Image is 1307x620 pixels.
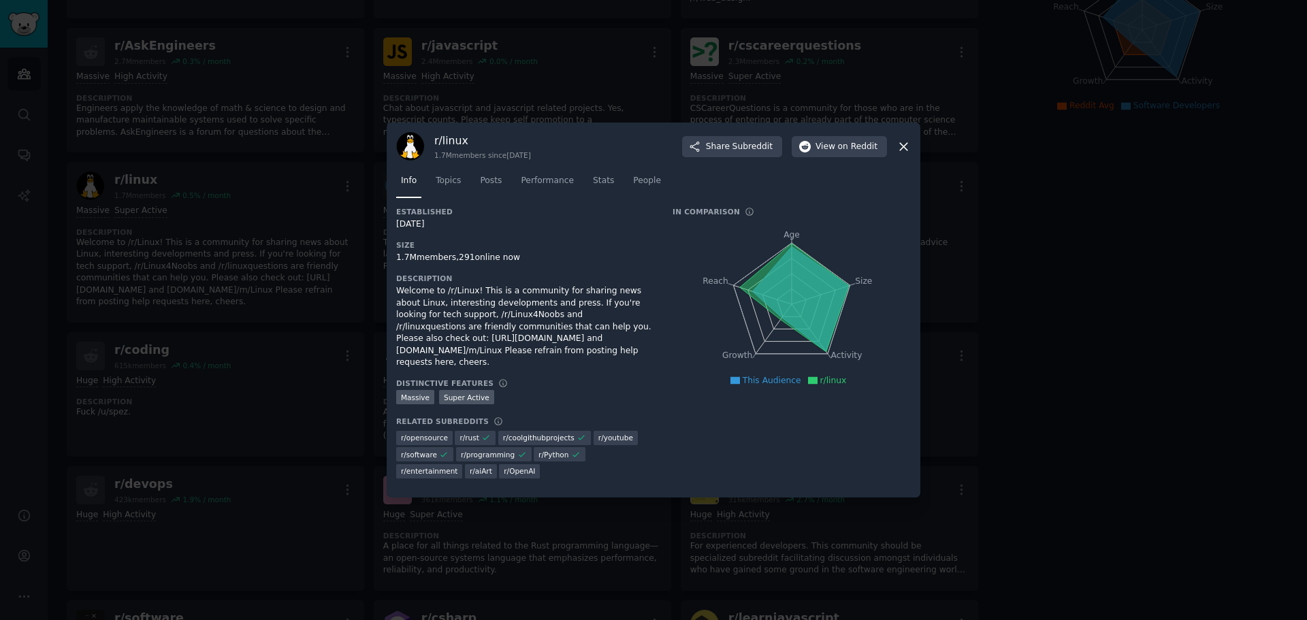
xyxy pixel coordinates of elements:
[784,230,800,240] tspan: Age
[855,276,872,286] tspan: Size
[459,433,479,442] span: r/ rust
[516,170,579,198] a: Performance
[396,240,653,250] h3: Size
[396,274,653,283] h3: Description
[682,136,782,158] button: ShareSubreddit
[598,433,633,442] span: r/ youtube
[820,376,847,385] span: r/linux
[593,175,614,187] span: Stats
[706,141,773,153] span: Share
[396,285,653,369] div: Welcome to /r/Linux! This is a community for sharing news about Linux, interesting developments a...
[521,175,574,187] span: Performance
[396,378,494,388] h3: Distinctive Features
[588,170,619,198] a: Stats
[732,141,773,153] span: Subreddit
[396,417,489,426] h3: Related Subreddits
[396,252,653,264] div: 1.7M members, 291 online now
[396,390,434,404] div: Massive
[792,136,887,158] button: Viewon Reddit
[401,466,457,476] span: r/ entertainment
[628,170,666,198] a: People
[831,351,862,361] tspan: Activity
[461,450,515,459] span: r/ programming
[504,466,535,476] span: r/ OpenAI
[434,150,531,160] div: 1.7M members since [DATE]
[434,133,531,148] h3: r/ linux
[743,376,801,385] span: This Audience
[431,170,466,198] a: Topics
[401,175,417,187] span: Info
[538,450,568,459] span: r/ Python
[396,170,421,198] a: Info
[633,175,661,187] span: People
[480,175,502,187] span: Posts
[838,141,877,153] span: on Reddit
[396,132,425,161] img: linux
[722,351,752,361] tspan: Growth
[475,170,506,198] a: Posts
[396,218,653,231] div: [DATE]
[703,276,728,286] tspan: Reach
[401,433,448,442] span: r/ opensource
[816,141,877,153] span: View
[503,433,575,442] span: r/ coolgithubprojects
[401,450,437,459] span: r/ software
[396,207,653,216] h3: Established
[436,175,461,187] span: Topics
[439,390,494,404] div: Super Active
[470,466,492,476] span: r/ aiArt
[673,207,740,216] h3: In Comparison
